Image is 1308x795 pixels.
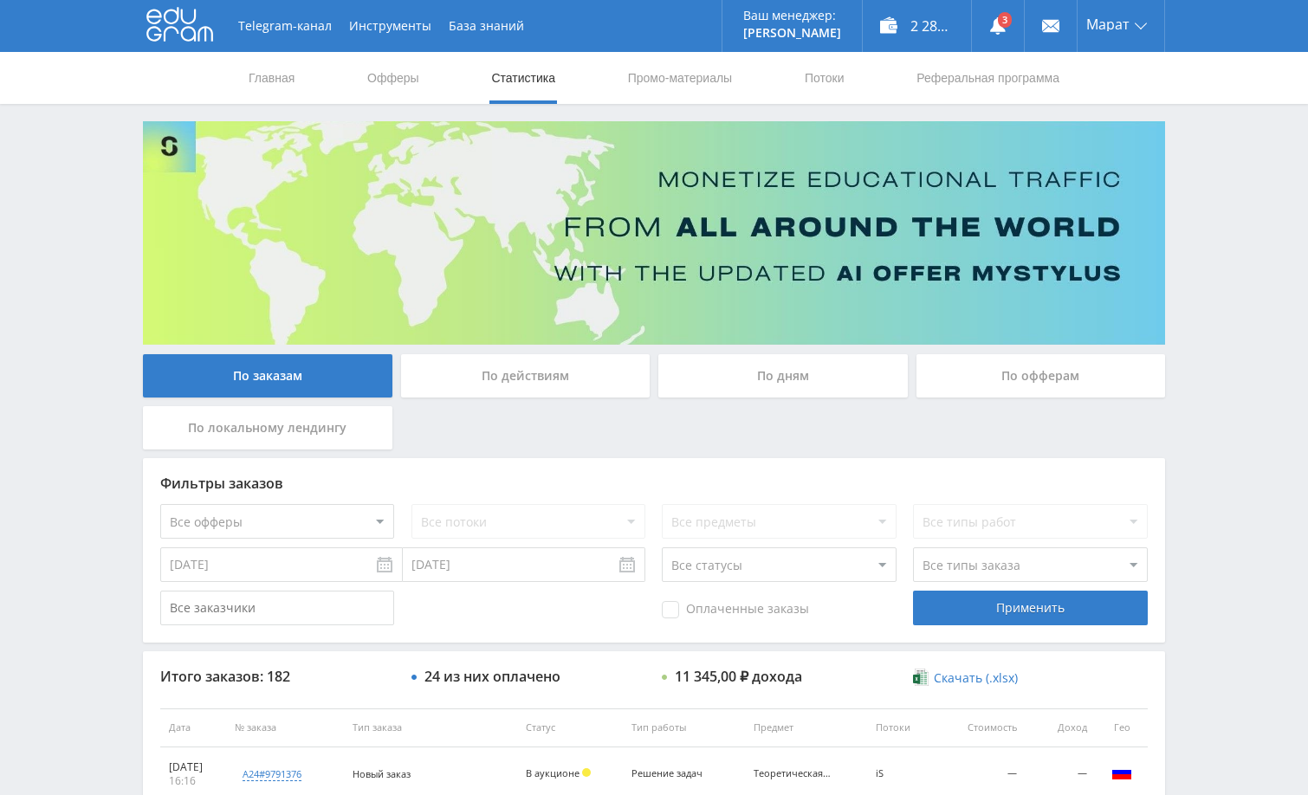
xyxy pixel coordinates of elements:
div: По заказам [143,354,392,397]
div: Фильтры заказов [160,475,1148,491]
th: Доход [1026,708,1096,747]
a: Главная [247,52,296,104]
div: 24 из них оплачено [424,669,560,684]
input: Все заказчики [160,591,394,625]
div: Решение задач [631,768,709,779]
a: Офферы [366,52,421,104]
span: Скачать (.xlsx) [934,671,1018,685]
div: 16:16 [169,774,217,788]
th: Потоки [867,708,941,747]
div: Теоретическая механика [754,768,832,779]
div: [DATE] [169,760,217,774]
div: По офферам [916,354,1166,397]
a: Статистика [489,52,557,104]
img: rus.png [1111,762,1132,783]
span: Марат [1086,17,1130,31]
a: Потоки [803,52,846,104]
th: Предмет [745,708,867,747]
img: xlsx [913,669,928,686]
th: Дата [160,708,226,747]
a: Реферальная программа [915,52,1061,104]
div: Применить [913,591,1147,625]
a: Промо-материалы [626,52,734,104]
div: 11 345,00 ₽ дохода [675,669,802,684]
span: Новый заказ [353,767,411,780]
div: a24#9791376 [243,767,301,781]
div: По локальному лендингу [143,406,392,449]
th: № заказа [226,708,344,747]
th: Гео [1096,708,1148,747]
div: По действиям [401,354,651,397]
p: [PERSON_NAME] [743,26,841,40]
th: Статус [517,708,623,747]
a: Скачать (.xlsx) [913,669,1017,687]
span: В аукционе [526,766,580,779]
p: Ваш менеджер: [743,9,841,23]
img: Banner [143,121,1165,345]
th: Стоимость [940,708,1026,747]
span: Холд [582,768,591,777]
span: Оплаченные заказы [662,601,809,618]
th: Тип заказа [344,708,517,747]
div: Итого заказов: 182 [160,669,394,684]
div: iS [876,768,932,779]
div: По дням [658,354,908,397]
th: Тип работы [623,708,745,747]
